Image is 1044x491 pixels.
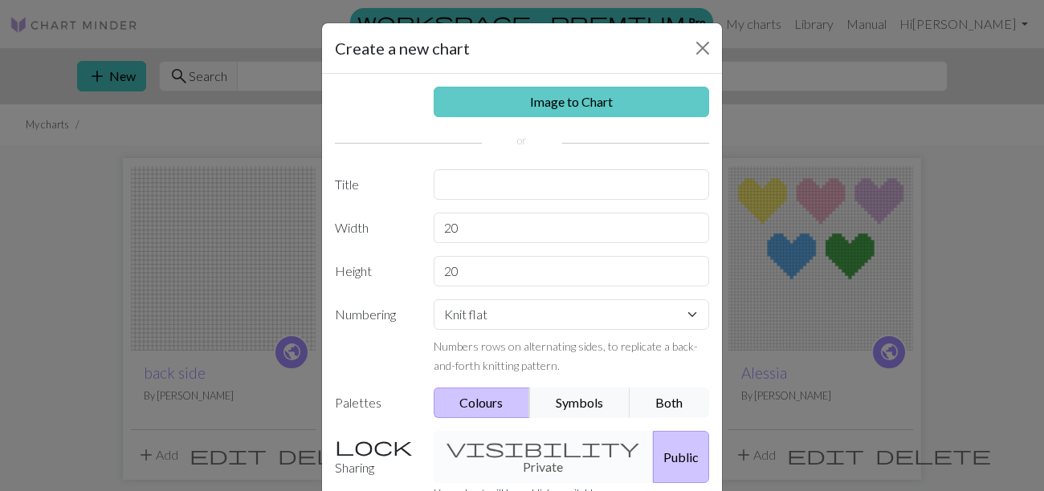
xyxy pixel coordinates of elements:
[325,256,424,286] label: Height
[434,339,698,372] small: Numbers rows on alternating sides, to replicate a back-and-forth knitting pattern.
[653,431,709,483] button: Public
[325,388,424,418] label: Palettes
[434,87,710,117] a: Image to Chart
[325,213,424,243] label: Width
[335,36,470,60] h5: Create a new chart
[325,169,424,200] label: Title
[434,388,531,418] button: Colours
[529,388,630,418] button: Symbols
[325,431,424,483] label: Sharing
[630,388,710,418] button: Both
[690,35,716,61] button: Close
[325,299,424,375] label: Numbering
